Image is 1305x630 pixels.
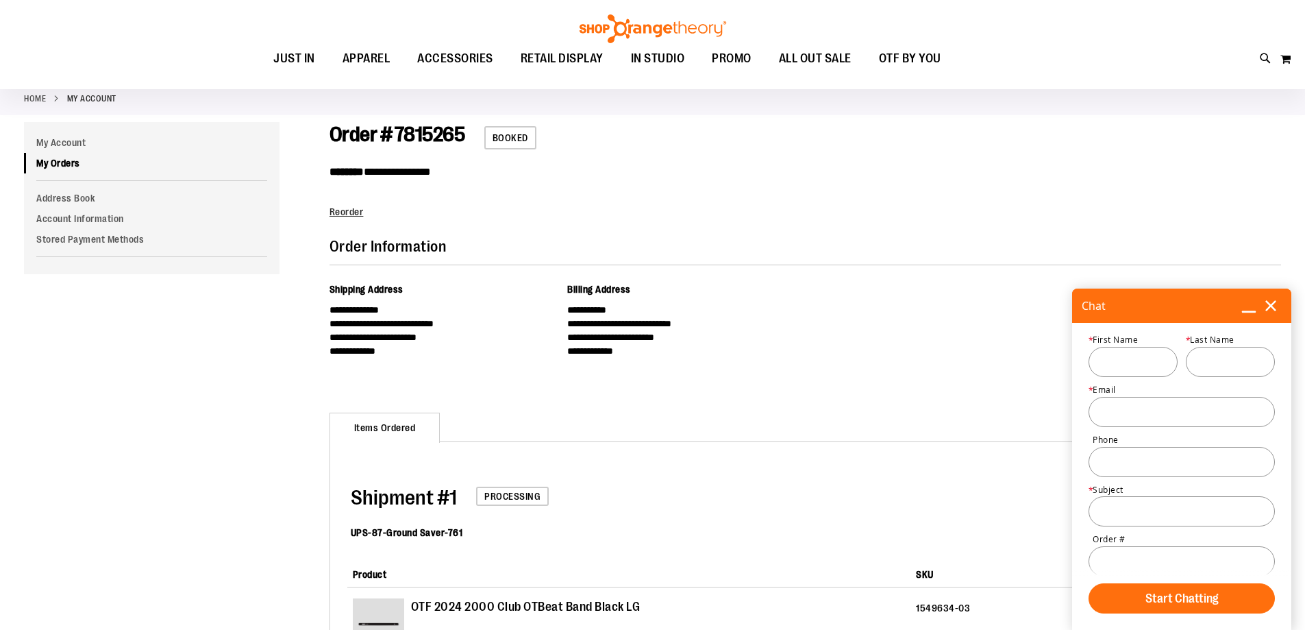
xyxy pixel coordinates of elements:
[24,188,279,208] a: Address Book
[1093,384,1116,395] span: Email
[879,43,941,74] span: OTF BY YOU
[1190,334,1234,345] span: Last Name
[351,526,463,540] dt: UPS-87-Ground Saver-761
[351,486,449,509] span: Shipment #
[330,206,364,217] a: Reorder
[484,126,536,149] span: Booked
[1089,384,1094,396] span: Required
[347,557,910,587] th: Product
[1089,334,1094,346] span: Required
[577,14,728,43] img: Shop Orangetheory
[330,413,440,443] strong: Items Ordered
[567,284,631,295] span: Billing Address
[476,487,549,506] span: Processing
[24,93,46,105] a: Home
[273,43,315,74] span: JUST IN
[1089,484,1094,496] span: Required
[24,132,279,153] a: My Account
[343,43,390,74] span: APPAREL
[1089,583,1275,614] button: Start Chatting
[712,43,751,74] span: PROMO
[1260,295,1282,317] button: Close dialog
[631,43,685,74] span: IN STUDIO
[1093,592,1270,605] span: Start Chatting
[1082,295,1238,317] h2: Chat
[1093,484,1123,495] span: Subject
[351,486,457,509] span: 1
[24,208,279,229] a: Account Information
[1238,295,1260,317] button: Minimize chat
[330,284,403,295] span: Shipping Address
[330,238,447,255] span: Order Information
[1093,533,1126,544] span: Order #
[67,93,116,105] strong: My Account
[1034,557,1124,587] th: Price
[330,123,465,146] span: Order # 7815265
[779,43,852,74] span: ALL OUT SALE
[1093,334,1138,345] span: First Name
[910,557,1033,587] th: SKU
[521,43,604,74] span: RETAIL DISPLAY
[411,598,641,616] strong: OTF 2024 2000 Club OTBeat Band Black LG
[24,153,279,173] a: My Orders
[24,229,279,250] a: Stored Payment Methods
[417,43,493,74] span: ACCESSORIES
[1186,334,1191,346] span: Required
[1093,434,1119,445] span: Phone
